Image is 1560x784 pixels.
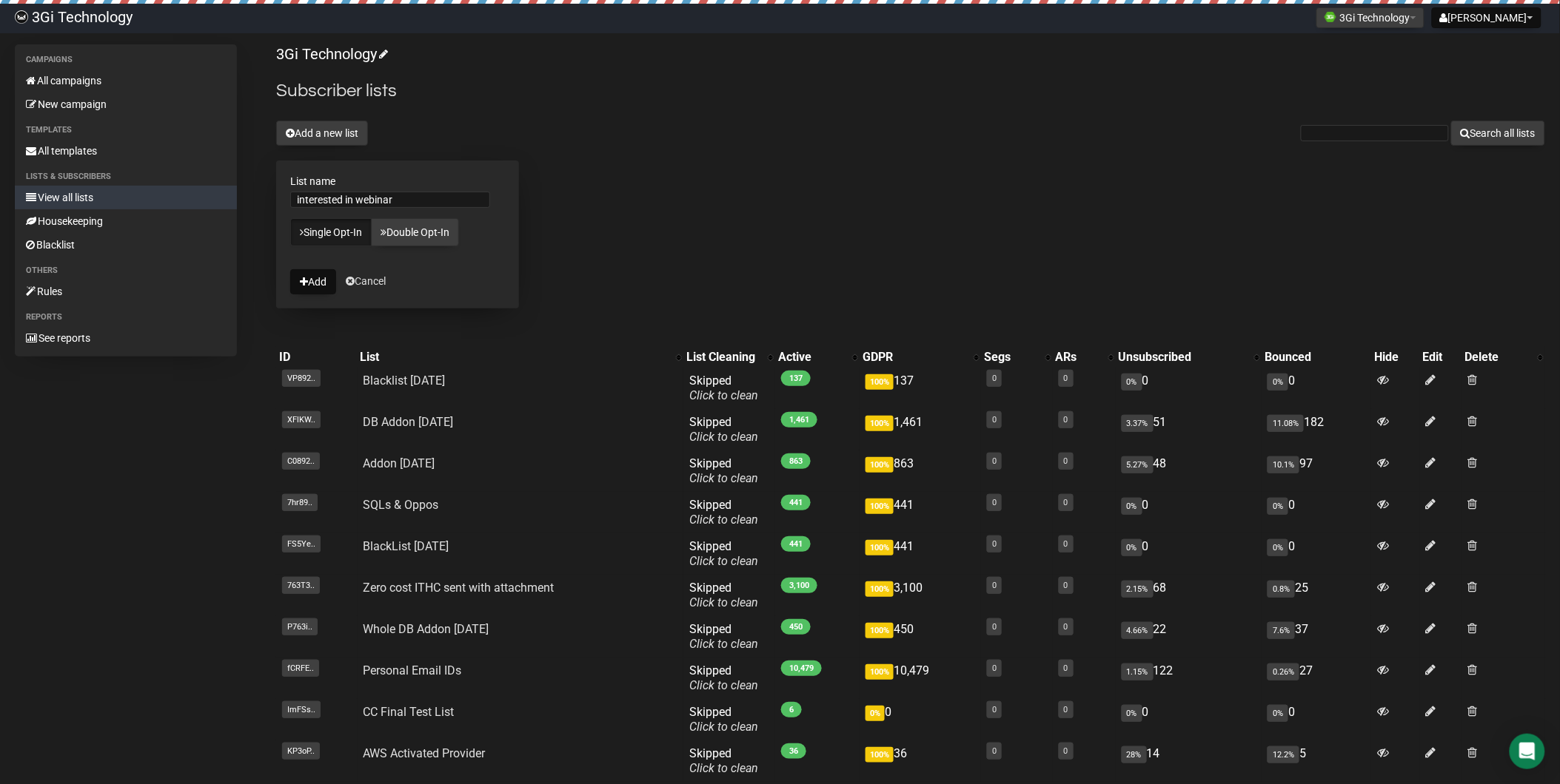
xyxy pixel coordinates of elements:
[689,456,758,485] span: Skipped
[781,536,811,552] span: 441
[364,456,435,470] a: Addon [DATE]
[781,412,817,428] span: 1,461
[992,581,997,590] a: 0
[276,78,1545,104] h2: Subscriber lists
[689,581,758,609] span: Skipped
[981,347,1052,368] th: Segs: No sort applied, activate to apply an ascending sort
[1262,368,1371,409] td: 0
[1268,415,1304,432] span: 11.08%
[1262,409,1371,450] td: 182
[1268,663,1299,680] span: 0.26%
[358,347,683,368] th: List: No sort applied, activate to apply an ascending sort
[689,637,758,651] a: Click to clean
[15,121,237,139] li: Templates
[689,720,758,734] a: Click to clean
[1262,347,1371,368] th: Bounced: No sort applied, sorting is disabled
[1420,347,1462,368] th: Edit: No sort applied, sorting is disabled
[689,705,758,734] span: Skipped
[860,575,981,616] td: 3,100
[276,347,357,368] th: ID: No sort applied, sorting is disabled
[1116,740,1262,782] td: 14
[689,471,758,485] a: Click to clean
[689,595,758,609] a: Click to clean
[1316,7,1425,28] button: 3Gi Technology
[1064,539,1068,549] a: 0
[1432,7,1541,28] button: [PERSON_NAME]
[1464,350,1530,365] div: Delete
[1262,533,1371,575] td: 0
[689,513,758,527] a: Click to clean
[866,747,894,763] span: 100%
[1262,740,1371,782] td: 5
[781,495,811,510] span: 441
[1268,622,1295,639] span: 7.6%
[1268,705,1288,722] span: 0%
[276,45,386,63] a: 3Gi Technology
[1119,350,1248,365] div: Unsubscribed
[282,370,321,387] span: VP892..
[689,430,758,444] a: Click to clean
[1122,539,1142,556] span: 0%
[866,664,894,680] span: 100%
[689,663,758,692] span: Skipped
[866,374,894,390] span: 100%
[781,743,806,759] span: 36
[1064,622,1068,632] a: 0
[1122,415,1154,432] span: 3.37%
[1116,575,1262,616] td: 68
[863,350,966,365] div: GDPR
[282,494,318,511] span: 7hr89..
[1064,581,1068,590] a: 0
[1116,450,1262,492] td: 48
[1056,350,1101,365] div: ARs
[860,347,981,368] th: GDPR: No sort applied, activate to apply an ascending sort
[15,326,237,350] a: See reports
[1268,374,1288,391] span: 0%
[689,539,758,568] span: Skipped
[15,92,237,116] a: New campaign
[860,533,981,575] td: 441
[346,275,386,287] a: Cancel
[1064,456,1068,466] a: 0
[778,350,845,365] div: Active
[1064,498,1068,507] a: 0
[866,416,894,431] span: 100%
[15,139,237,163] a: All templates
[1268,539,1288,556] span: 0%
[992,705,997,714] a: 0
[1116,492,1262,533] td: 0
[689,415,758,444] span: Skipped
[860,492,981,533] td: 441
[689,554,758,568] a: Click to clean
[1268,746,1299,763] span: 12.2%
[1064,705,1068,714] a: 0
[364,539,449,553] a: BlackList [DATE]
[1122,705,1142,722] span: 0%
[282,453,320,470] span: C0892..
[15,69,237,92] a: All campaigns
[992,539,997,549] a: 0
[1325,11,1336,23] img: 1.png
[992,746,997,756] a: 0
[992,456,997,466] a: 0
[1451,121,1545,146] button: Search all lists
[1116,368,1262,409] td: 0
[984,350,1037,365] div: Segs
[689,622,758,651] span: Skipped
[15,262,237,280] li: Others
[1064,415,1068,425] a: 0
[781,371,811,386] span: 137
[1116,616,1262,658] td: 22
[689,374,758,402] span: Skipped
[282,618,318,635] span: P763i..
[860,699,981,740] td: 0
[282,660,319,677] span: fCRFE..
[781,702,802,717] span: 6
[1262,658,1371,699] td: 27
[781,660,822,676] span: 10,479
[1122,581,1154,598] span: 2.15%
[364,498,439,512] a: SQLs & Oppos
[290,192,490,208] input: The name of your new list
[866,499,894,514] span: 100%
[1262,450,1371,492] td: 97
